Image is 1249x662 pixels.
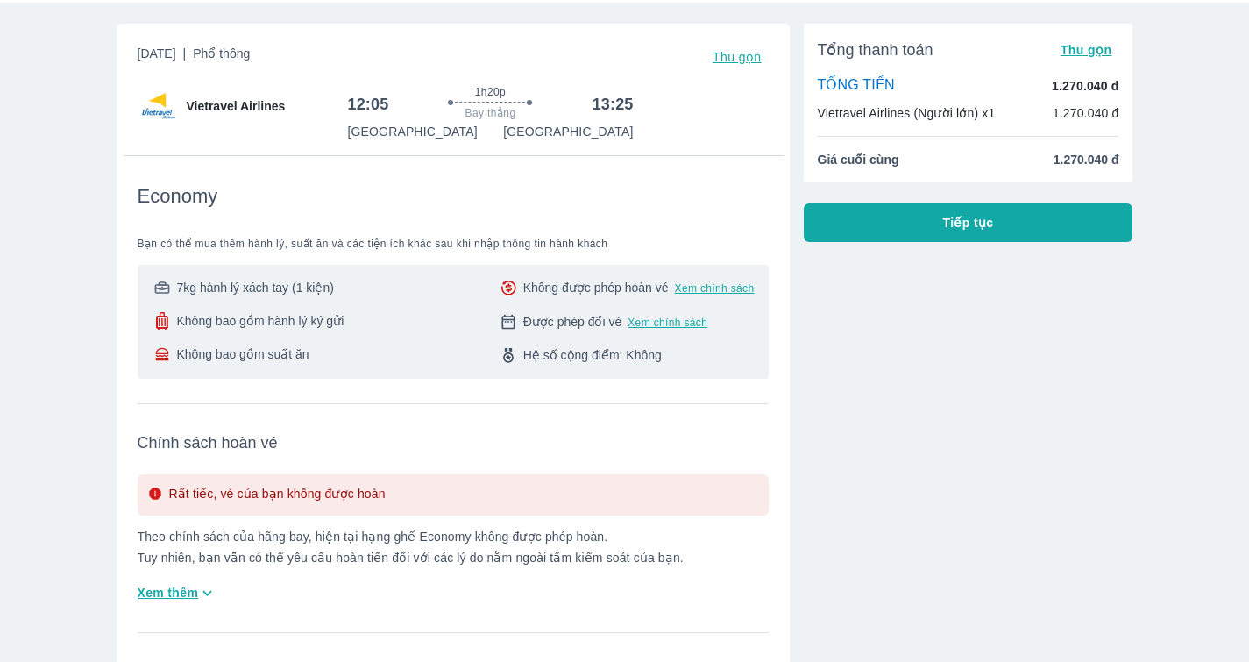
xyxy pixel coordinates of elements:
[593,94,634,115] h6: 13:25
[1054,38,1119,62] button: Thu gọn
[706,45,769,69] button: Thu gọn
[628,316,707,330] button: Xem chính sách
[503,123,633,140] p: [GEOGRAPHIC_DATA]
[713,50,762,64] span: Thu gọn
[1054,151,1119,168] span: 1.270.040 đ
[138,184,218,209] span: Economy
[138,530,769,565] p: Theo chính sách của hãng bay, hiện tại hạng ghế Economy không được phép hoàn. Tuy nhiên, bạn vẫn ...
[138,584,199,601] span: Xem thêm
[176,312,344,330] span: Không bao gồm hành lý ký gửi
[465,106,516,120] span: Bay thẳng
[1053,104,1119,122] p: 1.270.040 đ
[138,45,251,69] span: [DATE]
[675,281,755,295] button: Xem chính sách
[193,46,250,61] span: Phổ thông
[523,313,622,331] span: Được phép đổi vé
[187,97,286,115] span: Vietravel Airlines
[818,76,895,96] p: TỔNG TIỀN
[176,345,309,363] span: Không bao gồm suất ăn
[943,214,994,231] span: Tiếp tục
[176,279,333,296] span: 7kg hành lý xách tay (1 kiện)
[169,485,386,505] p: Rất tiếc, vé của bạn không được hoàn
[131,579,224,608] button: Xem thêm
[347,123,477,140] p: [GEOGRAPHIC_DATA]
[347,94,388,115] h6: 12:05
[523,346,662,364] span: Hệ số cộng điểm: Không
[804,203,1133,242] button: Tiếp tục
[138,432,769,453] span: Chính sách hoàn vé
[1061,43,1112,57] span: Thu gọn
[818,39,933,61] span: Tổng thanh toán
[138,237,769,251] span: Bạn có thể mua thêm hành lý, suất ăn và các tiện ích khác sau khi nhập thông tin hành khách
[523,279,669,296] span: Không được phép hoàn vé
[818,104,996,122] p: Vietravel Airlines (Người lớn) x1
[183,46,187,61] span: |
[818,151,899,168] span: Giá cuối cùng
[475,85,506,99] span: 1h20p
[1052,77,1118,95] p: 1.270.040 đ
